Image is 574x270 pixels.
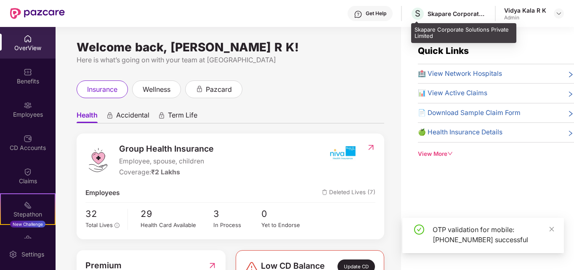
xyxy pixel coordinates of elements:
span: Employee, spouse, children [119,156,214,166]
img: svg+xml;base64,PHN2ZyBpZD0iSGVscC0zMngzMiIgeG1sbnM9Imh0dHA6Ly93d3cudzMub3JnLzIwMDAvc3ZnIiB3aWR0aD... [354,10,362,19]
span: right [567,90,574,98]
img: svg+xml;base64,PHN2ZyBpZD0iQ0RfQWNjb3VudHMiIGRhdGEtbmFtZT0iQ0QgQWNjb3VudHMiIHhtbG5zPSJodHRwOi8vd3... [24,134,32,143]
div: Skapare Corporate Solutions Private Limited [411,23,516,43]
div: Settings [19,250,47,259]
div: animation [106,112,114,119]
span: insurance [87,84,117,95]
img: svg+xml;base64,PHN2ZyBpZD0iQ2xhaW0iIHhtbG5zPSJodHRwOi8vd3d3LnczLm9yZy8yMDAwL3N2ZyIgd2lkdGg9IjIwIi... [24,168,32,176]
img: svg+xml;base64,PHN2ZyBpZD0iQmVuZWZpdHMiIHhtbG5zPSJodHRwOi8vd3d3LnczLm9yZy8yMDAwL3N2ZyIgd2lkdGg9Ij... [24,68,32,76]
div: Coverage: [119,167,214,177]
img: svg+xml;base64,PHN2ZyBpZD0iRHJvcGRvd24tMzJ4MzIiIHhtbG5zPSJodHRwOi8vd3d3LnczLm9yZy8yMDAwL3N2ZyIgd2... [555,10,562,17]
img: svg+xml;base64,PHN2ZyBpZD0iRW1wbG95ZWVzIiB4bWxucz0iaHR0cDovL3d3dy53My5vcmcvMjAwMC9zdmciIHdpZHRoPS... [24,101,32,110]
span: pazcard [206,84,232,95]
span: close [549,226,555,232]
span: down [447,151,453,157]
div: Admin [504,14,546,21]
span: Health [77,111,98,123]
span: right [567,110,574,118]
span: check-circle [414,225,424,235]
div: OTP validation for mobile: [PHONE_NUMBER] successful [433,225,554,245]
img: svg+xml;base64,PHN2ZyBpZD0iU2V0dGluZy0yMHgyMCIgeG1sbnM9Imh0dHA6Ly93d3cudzMub3JnLzIwMDAvc3ZnIiB3aW... [9,250,17,259]
img: deleteIcon [322,190,327,195]
span: info-circle [114,223,120,228]
img: logo [85,147,111,173]
span: wellness [143,84,170,95]
div: Health Card Available [141,221,213,230]
span: 0 [261,207,310,221]
span: right [567,129,574,137]
span: Deleted Lives (7) [322,188,375,198]
img: svg+xml;base64,PHN2ZyB4bWxucz0iaHR0cDovL3d3dy53My5vcmcvMjAwMC9zdmciIHdpZHRoPSIyMSIgaGVpZ2h0PSIyMC... [24,201,32,209]
span: Accidental [116,111,149,123]
div: animation [158,112,165,119]
span: 32 [85,207,122,221]
span: 29 [141,207,213,221]
span: Quick Links [418,45,469,56]
span: Employees [85,188,120,198]
div: View More [418,150,574,158]
img: insurerIcon [327,142,358,163]
div: Get Help [366,10,386,17]
span: 🍏 Health Insurance Details [418,127,502,137]
span: ₹2 Lakhs [151,168,180,176]
span: S [415,8,420,19]
div: Here is what’s going on with your team at [GEOGRAPHIC_DATA] [77,55,384,65]
div: animation [196,85,203,93]
div: New Challenge [10,221,45,227]
img: RedirectIcon [367,143,375,152]
span: right [567,70,574,79]
div: Skapare Corporate Solutions Private Limited [428,10,486,18]
div: Vidya Kala R K [504,6,546,14]
img: New Pazcare Logo [10,8,65,19]
span: 📄 Download Sample Claim Form [418,108,521,118]
div: Stepathon [1,210,55,219]
span: 🏥 View Network Hospitals [418,69,502,79]
span: Group Health Insurance [119,142,214,155]
div: Yet to Endorse [261,221,310,230]
div: Welcome back, [PERSON_NAME] R K! [77,44,384,51]
div: In Process [213,221,262,230]
img: svg+xml;base64,PHN2ZyBpZD0iRW5kb3JzZW1lbnRzIiB4bWxucz0iaHR0cDovL3d3dy53My5vcmcvMjAwMC9zdmciIHdpZH... [24,234,32,243]
span: 📊 View Active Claims [418,88,487,98]
span: 3 [213,207,262,221]
img: svg+xml;base64,PHN2ZyBpZD0iSG9tZSIgeG1sbnM9Imh0dHA6Ly93d3cudzMub3JnLzIwMDAvc3ZnIiB3aWR0aD0iMjAiIG... [24,35,32,43]
span: Term Life [168,111,197,123]
span: Total Lives [85,222,113,228]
